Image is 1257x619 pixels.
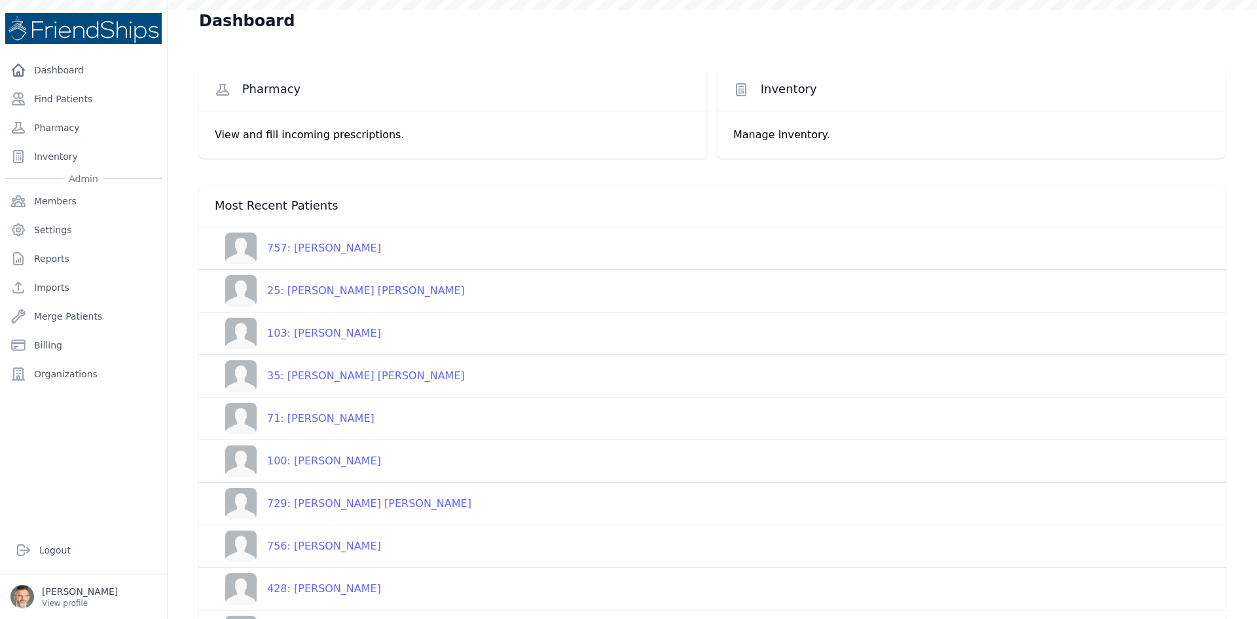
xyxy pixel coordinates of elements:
a: Find Patients [5,86,162,112]
a: 729: [PERSON_NAME] [PERSON_NAME] [215,488,471,519]
a: Billing [5,332,162,358]
a: 103: [PERSON_NAME] [215,318,381,349]
img: person-242608b1a05df3501eefc295dc1bc67a.jpg [225,488,257,519]
a: 100: [PERSON_NAME] [215,445,381,477]
a: 756: [PERSON_NAME] [215,531,381,562]
img: person-242608b1a05df3501eefc295dc1bc67a.jpg [225,445,257,477]
a: Settings [5,217,162,243]
a: Dashboard [5,57,162,83]
a: 71: [PERSON_NAME] [215,403,374,434]
div: 103: [PERSON_NAME] [257,326,381,341]
p: Manage Inventory. [733,127,1210,143]
img: person-242608b1a05df3501eefc295dc1bc67a.jpg [225,233,257,264]
div: 757: [PERSON_NAME] [257,240,381,256]
span: Most Recent Patients [215,198,338,214]
div: 729: [PERSON_NAME] [PERSON_NAME] [257,496,471,512]
a: Organizations [5,361,162,387]
a: [PERSON_NAME] View profile [10,585,156,609]
div: 25: [PERSON_NAME] [PERSON_NAME] [257,283,465,299]
img: person-242608b1a05df3501eefc295dc1bc67a.jpg [225,360,257,392]
a: 428: [PERSON_NAME] [215,573,381,605]
a: Imports [5,274,162,301]
a: Members [5,188,162,214]
a: Logout [10,537,156,563]
p: View profile [42,598,118,609]
a: Reports [5,246,162,272]
a: Merge Patients [5,303,162,329]
div: 35: [PERSON_NAME] [PERSON_NAME] [257,368,465,384]
div: 100: [PERSON_NAME] [257,453,381,469]
div: 756: [PERSON_NAME] [257,538,381,554]
a: 25: [PERSON_NAME] [PERSON_NAME] [215,275,465,307]
img: Medical Missions EMR [5,13,162,44]
div: 71: [PERSON_NAME] [257,411,374,426]
span: Inventory [761,81,817,97]
img: person-242608b1a05df3501eefc295dc1bc67a.jpg [225,318,257,349]
a: Inventory [5,143,162,170]
a: Pharmacy [5,115,162,141]
h1: Dashboard [199,10,295,31]
img: person-242608b1a05df3501eefc295dc1bc67a.jpg [225,573,257,605]
a: 35: [PERSON_NAME] [PERSON_NAME] [215,360,465,392]
img: person-242608b1a05df3501eefc295dc1bc67a.jpg [225,403,257,434]
div: 428: [PERSON_NAME] [257,581,381,597]
p: [PERSON_NAME] [42,585,118,598]
a: 757: [PERSON_NAME] [215,233,381,264]
p: View and fill incoming prescriptions. [215,127,691,143]
span: Pharmacy [242,81,301,97]
img: person-242608b1a05df3501eefc295dc1bc67a.jpg [225,275,257,307]
img: person-242608b1a05df3501eefc295dc1bc67a.jpg [225,531,257,562]
a: Pharmacy View and fill incoming prescriptions. [199,68,707,159]
a: Inventory Manage Inventory. [718,68,1226,159]
span: Admin [64,172,103,185]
